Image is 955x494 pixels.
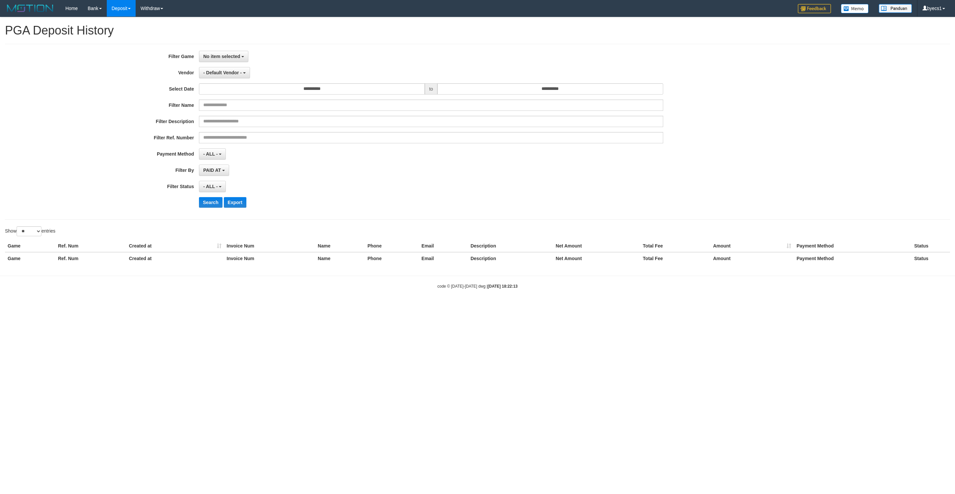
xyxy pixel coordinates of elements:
span: - ALL - [203,151,218,157]
select: Showentries [17,226,41,236]
th: Game [5,252,55,264]
small: code © [DATE]-[DATE] dwg | [437,284,518,289]
th: Status [912,240,950,252]
th: Description [468,240,553,252]
button: - ALL - [199,148,226,160]
th: Net Amount [553,240,640,252]
button: PAID AT [199,165,229,176]
img: Button%20Memo.svg [841,4,869,13]
th: Invoice Num [224,252,315,264]
th: Total Fee [640,240,711,252]
button: Export [224,197,246,208]
th: Ref. Num [55,240,126,252]
h1: PGA Deposit History [5,24,950,37]
th: Status [912,252,950,264]
span: PAID AT [203,168,221,173]
th: Phone [365,252,419,264]
img: panduan.png [879,4,912,13]
button: - Default Vendor - [199,67,250,78]
th: Amount [710,240,794,252]
th: Email [419,240,468,252]
button: No item selected [199,51,248,62]
th: Payment Method [794,252,912,264]
span: to [425,83,437,95]
th: Name [315,252,365,264]
th: Created at [126,252,224,264]
th: Net Amount [553,252,640,264]
span: - Default Vendor - [203,70,242,75]
th: Total Fee [640,252,711,264]
img: Feedback.jpg [798,4,831,13]
th: Description [468,252,553,264]
th: Created at [126,240,224,252]
th: Game [5,240,55,252]
th: Email [419,252,468,264]
label: Show entries [5,226,55,236]
strong: [DATE] 18:22:13 [488,284,518,289]
button: - ALL - [199,181,226,192]
span: No item selected [203,54,240,59]
th: Payment Method [794,240,912,252]
th: Phone [365,240,419,252]
th: Invoice Num [224,240,315,252]
img: MOTION_logo.png [5,3,55,13]
button: Search [199,197,223,208]
span: - ALL - [203,184,218,189]
th: Name [315,240,365,252]
th: Ref. Num [55,252,126,264]
th: Amount [710,252,794,264]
